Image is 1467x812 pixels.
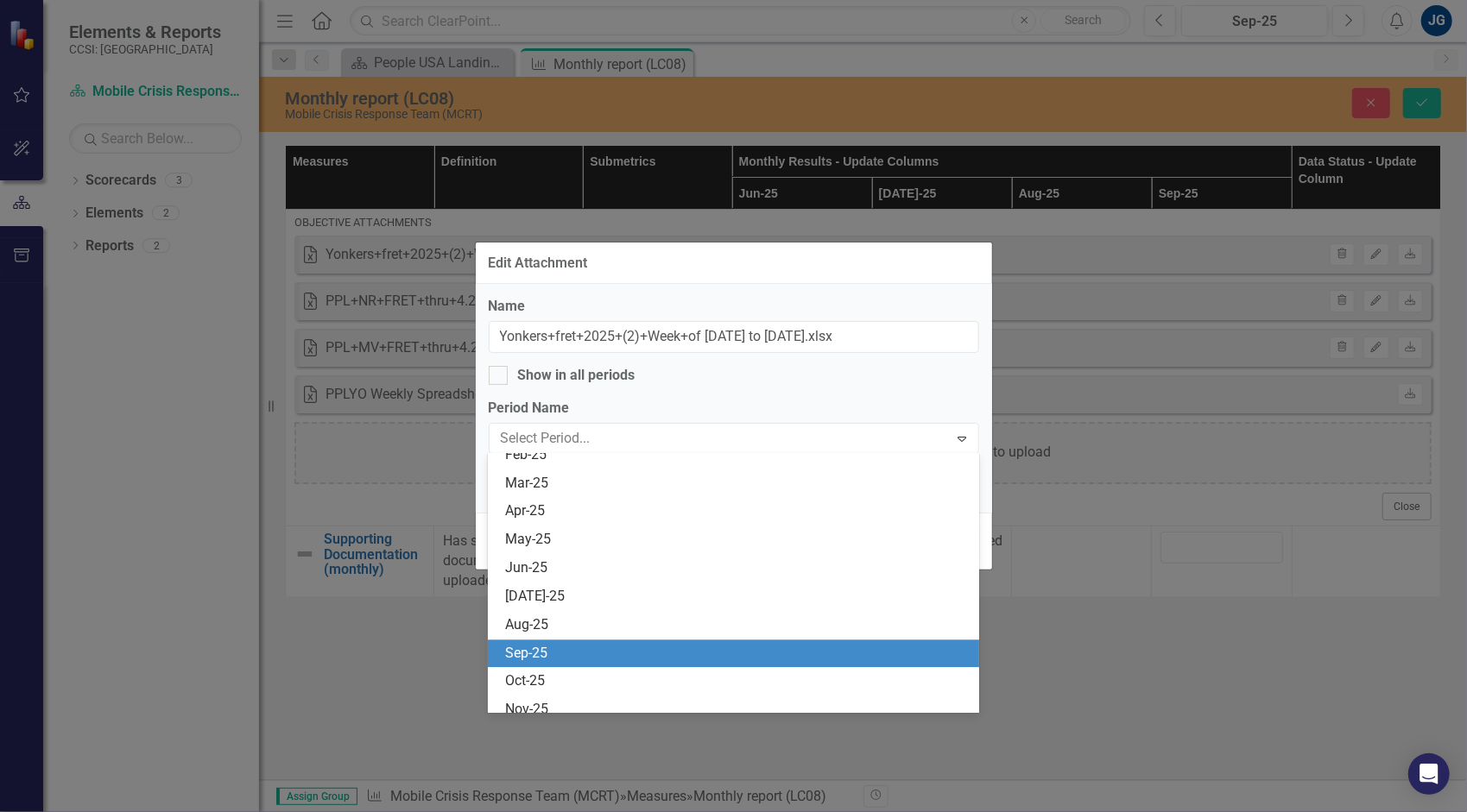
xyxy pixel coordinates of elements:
[518,366,635,386] div: Show in all periods
[489,297,979,317] label: Name
[505,700,969,720] div: Nov-25
[489,321,979,353] input: Name
[505,501,969,521] div: Apr-25
[505,587,969,607] div: [DATE]-25
[505,445,969,465] div: Feb-25
[489,399,979,419] label: Period Name
[505,558,969,578] div: Jun-25
[505,530,969,550] div: May-25
[505,671,969,691] div: Oct-25
[1408,753,1450,795] div: Open Intercom Messenger
[489,255,588,271] div: Edit Attachment
[505,615,969,635] div: Aug-25
[505,644,969,664] div: Sep-25
[505,474,969,494] div: Mar-25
